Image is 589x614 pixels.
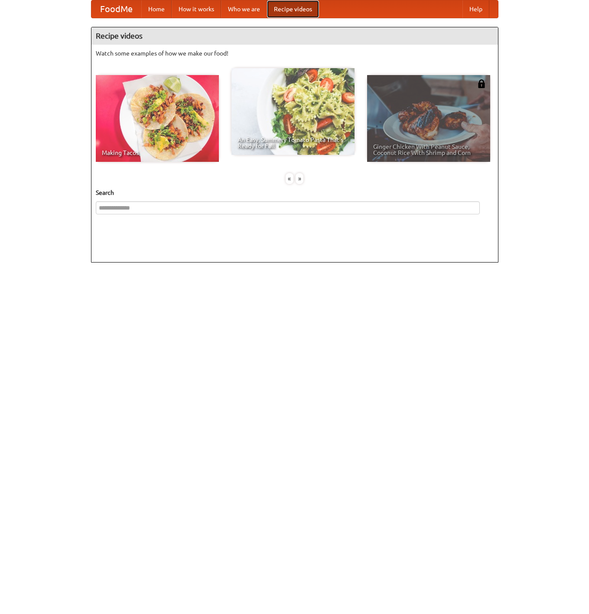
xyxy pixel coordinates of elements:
a: How it works [172,0,221,18]
span: An Easy, Summery Tomato Pasta That's Ready for Fall [238,137,348,149]
p: Watch some examples of how we make our food! [96,49,494,58]
a: Help [462,0,489,18]
a: Home [141,0,172,18]
img: 483408.png [477,79,486,88]
div: « [286,173,293,184]
span: Making Tacos [102,150,213,156]
h5: Search [96,188,494,197]
a: An Easy, Summery Tomato Pasta That's Ready for Fall [231,68,355,155]
a: Recipe videos [267,0,319,18]
a: Who we are [221,0,267,18]
a: FoodMe [91,0,141,18]
div: » [296,173,303,184]
h4: Recipe videos [91,27,498,45]
a: Making Tacos [96,75,219,162]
